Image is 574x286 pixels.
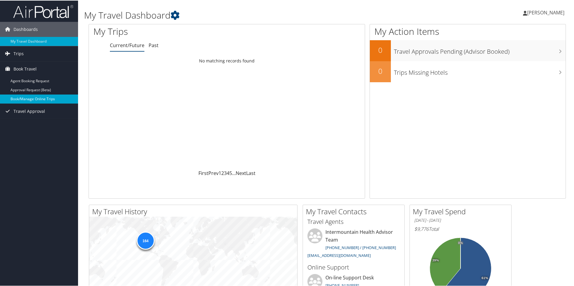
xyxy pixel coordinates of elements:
a: 5 [229,169,232,176]
h6: [DATE] - [DATE] [414,217,507,223]
a: Past [149,41,159,48]
a: 1 [219,169,221,176]
h1: My Travel Dashboard [84,8,408,21]
a: 4 [227,169,229,176]
h2: My Travel Spend [413,206,511,216]
img: airportal-logo.png [13,4,73,18]
td: No matching records found [89,55,365,66]
div: 164 [136,231,154,249]
span: Dashboards [14,21,38,36]
h2: My Travel History [92,206,297,216]
a: [EMAIL_ADDRESS][DOMAIN_NAME] [307,252,371,257]
span: Book Travel [14,61,37,76]
tspan: 39% [432,258,439,262]
h3: Trips Missing Hotels [394,65,566,76]
h2: My Travel Contacts [306,206,404,216]
h2: 0 [370,65,391,76]
span: … [232,169,236,176]
li: Intermountain Health Advisor Team [304,228,403,260]
a: First [198,169,208,176]
a: 2 [221,169,224,176]
a: Last [246,169,255,176]
a: 0Travel Approvals Pending (Advisor Booked) [370,40,566,61]
h1: My Action Items [370,25,566,37]
span: Travel Approval [14,103,45,118]
tspan: 0% [458,241,463,244]
a: Prev [208,169,219,176]
a: Current/Future [110,41,144,48]
span: $9,776 [414,225,429,232]
a: 3 [224,169,227,176]
tspan: 61% [482,276,488,279]
a: [PERSON_NAME] [523,3,570,21]
h6: Total [414,225,507,232]
a: [PHONE_NUMBER] / [PHONE_NUMBER] [325,244,396,250]
span: Trips [14,46,24,61]
a: Next [236,169,246,176]
h3: Travel Approvals Pending (Advisor Booked) [394,44,566,55]
span: [PERSON_NAME] [527,9,564,15]
a: 0Trips Missing Hotels [370,61,566,82]
h1: My Trips [93,25,245,37]
h3: Travel Agents [307,217,400,225]
h3: Online Support [307,263,400,271]
h2: 0 [370,44,391,55]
